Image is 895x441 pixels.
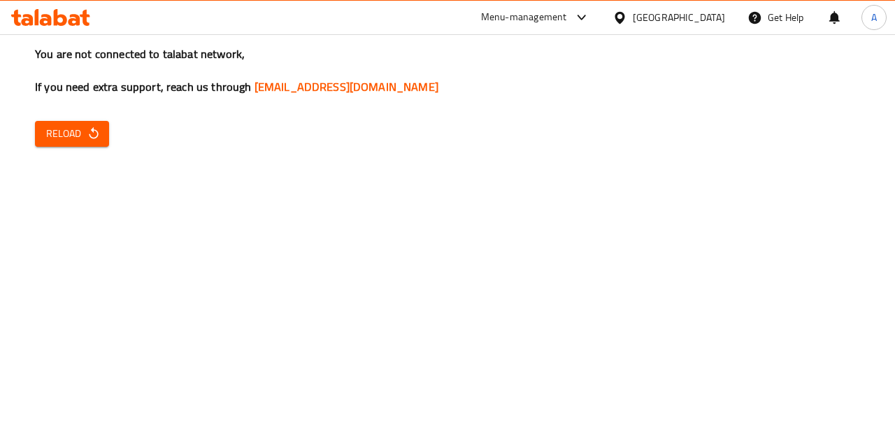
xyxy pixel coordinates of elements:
[35,46,860,95] h3: You are not connected to talabat network, If you need extra support, reach us through
[46,125,98,143] span: Reload
[481,9,567,26] div: Menu-management
[633,10,725,25] div: [GEOGRAPHIC_DATA]
[871,10,877,25] span: A
[35,121,109,147] button: Reload
[255,76,438,97] a: [EMAIL_ADDRESS][DOMAIN_NAME]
